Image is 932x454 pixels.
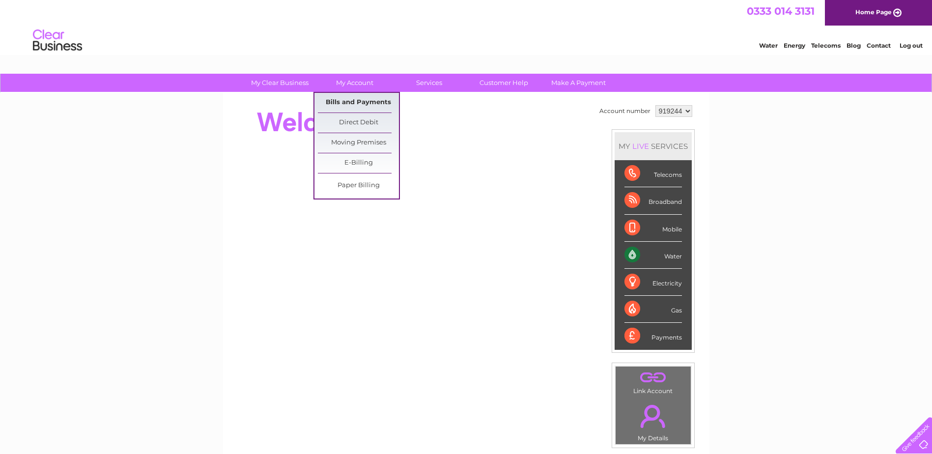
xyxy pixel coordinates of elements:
[618,399,688,433] a: .
[847,42,861,49] a: Blog
[811,42,841,49] a: Telecoms
[867,42,891,49] a: Contact
[618,369,688,386] a: .
[784,42,805,49] a: Energy
[318,133,399,153] a: Moving Premises
[239,74,320,92] a: My Clear Business
[624,323,682,349] div: Payments
[624,160,682,187] div: Telecoms
[900,42,923,49] a: Log out
[318,153,399,173] a: E-Billing
[624,215,682,242] div: Mobile
[538,74,619,92] a: Make A Payment
[234,5,699,48] div: Clear Business is a trading name of Verastar Limited (registered in [GEOGRAPHIC_DATA] No. 3667643...
[615,366,691,397] td: Link Account
[615,397,691,445] td: My Details
[463,74,544,92] a: Customer Help
[624,296,682,323] div: Gas
[389,74,470,92] a: Services
[318,93,399,113] a: Bills and Payments
[624,187,682,214] div: Broadband
[630,142,651,151] div: LIVE
[597,103,653,119] td: Account number
[747,5,815,17] a: 0333 014 3131
[624,269,682,296] div: Electricity
[615,132,692,160] div: MY SERVICES
[314,74,395,92] a: My Account
[318,113,399,133] a: Direct Debit
[624,242,682,269] div: Water
[759,42,778,49] a: Water
[318,176,399,196] a: Paper Billing
[32,26,83,56] img: logo.png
